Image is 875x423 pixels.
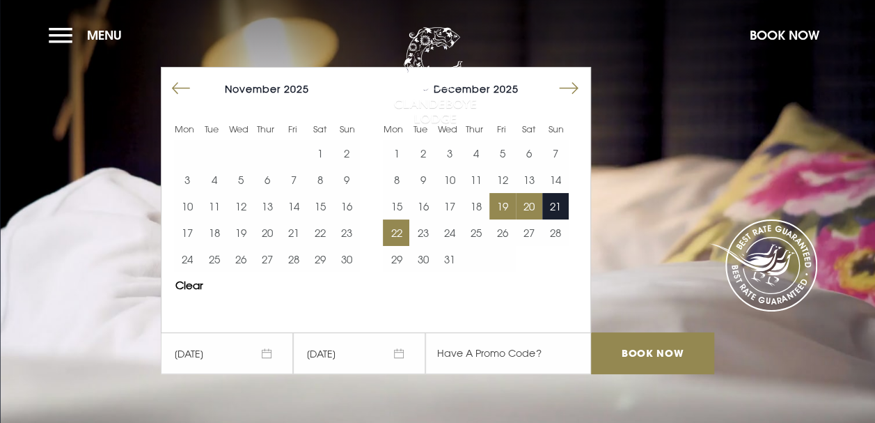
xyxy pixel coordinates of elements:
[333,140,360,167] button: 2
[542,193,569,220] button: 21
[436,220,463,246] td: Choose Wednesday, December 24, 2025 as your end date.
[383,220,409,246] td: Selected. Monday, December 22, 2025
[174,220,200,246] button: 17
[409,220,436,246] td: Choose Tuesday, December 23, 2025 as your end date.
[307,193,333,220] button: 15
[542,140,569,167] td: Choose Sunday, December 7, 2025 as your end date.
[254,220,281,246] td: Choose Thursday, November 20, 2025 as your end date.
[463,193,489,220] button: 18
[174,193,200,220] td: Choose Monday, November 10, 2025 as your end date.
[489,220,516,246] td: Choose Friday, December 26, 2025 as your end date.
[542,140,569,167] button: 7
[516,140,542,167] button: 6
[161,332,293,374] span: [DATE]
[542,167,569,193] td: Choose Sunday, December 14, 2025 as your end date.
[307,167,333,193] button: 8
[307,167,333,193] td: Choose Saturday, November 8, 2025 as your end date.
[463,140,489,167] button: 4
[409,246,436,272] button: 30
[228,246,254,272] button: 26
[383,193,409,220] button: 15
[516,140,542,167] td: Choose Saturday, December 6, 2025 as your end date.
[436,246,463,272] button: 31
[436,193,463,220] td: Choose Wednesday, December 17, 2025 as your end date.
[281,246,307,272] button: 28
[489,140,516,167] td: Choose Friday, December 5, 2025 as your end date.
[284,83,309,95] span: 2025
[489,167,516,193] td: Choose Friday, December 12, 2025 as your end date.
[463,167,489,193] td: Choose Thursday, December 11, 2025 as your end date.
[542,220,569,246] td: Choose Sunday, December 28, 2025 as your end date.
[393,27,477,125] img: Clandeboye Lodge
[489,193,516,220] button: 19
[516,193,542,220] button: 20
[463,193,489,220] td: Choose Thursday, December 18, 2025 as your end date.
[174,246,200,272] button: 24
[383,246,409,272] td: Choose Monday, December 29, 2025 as your end date.
[200,193,227,220] button: 11
[409,193,436,220] td: Choose Tuesday, December 16, 2025 as your end date.
[333,140,360,167] td: Choose Sunday, November 2, 2025 as your end date.
[409,167,436,193] td: Choose Tuesday, December 9, 2025 as your end date.
[436,140,463,167] td: Choose Wednesday, December 3, 2025 as your end date.
[333,167,360,193] button: 9
[333,193,360,220] td: Choose Sunday, November 16, 2025 as your end date.
[489,167,516,193] button: 12
[228,246,254,272] td: Choose Wednesday, November 26, 2025 as your end date.
[409,220,436,246] button: 23
[383,246,409,272] button: 29
[228,220,254,246] td: Choose Wednesday, November 19, 2025 as your end date.
[200,246,227,272] td: Choose Tuesday, November 25, 2025 as your end date.
[436,193,463,220] button: 17
[383,140,409,167] button: 1
[281,167,307,193] button: 7
[307,220,333,246] td: Choose Saturday, November 22, 2025 as your end date.
[281,167,307,193] td: Choose Friday, November 7, 2025 as your end date.
[200,220,227,246] button: 18
[591,332,714,374] input: Book Now
[463,140,489,167] td: Choose Thursday, December 4, 2025 as your end date.
[409,140,436,167] td: Choose Tuesday, December 2, 2025 as your end date.
[409,167,436,193] button: 9
[254,193,281,220] button: 13
[228,220,254,246] button: 19
[516,167,542,193] button: 13
[555,75,582,102] button: Move forward to switch to the next month.
[516,220,542,246] td: Choose Saturday, December 27, 2025 as your end date.
[489,140,516,167] button: 5
[542,220,569,246] button: 28
[333,167,360,193] td: Choose Sunday, November 9, 2025 as your end date.
[436,246,463,272] td: Choose Wednesday, December 31, 2025 as your end date.
[307,246,333,272] td: Choose Saturday, November 29, 2025 as your end date.
[409,193,436,220] button: 16
[281,193,307,220] button: 14
[542,193,569,220] td: Choose Sunday, December 21, 2025 as your end date.
[333,220,360,246] td: Choose Sunday, November 23, 2025 as your end date.
[174,167,200,193] td: Choose Monday, November 3, 2025 as your end date.
[436,140,463,167] button: 3
[307,140,333,167] button: 1
[254,167,281,193] button: 6
[281,220,307,246] td: Choose Friday, November 21, 2025 as your end date.
[494,83,519,95] span: 2025
[174,167,200,193] button: 3
[409,246,436,272] td: Choose Tuesday, December 30, 2025 as your end date.
[436,167,463,193] button: 10
[200,167,227,193] button: 4
[463,220,489,246] td: Choose Thursday, December 25, 2025 as your end date.
[307,246,333,272] button: 29
[174,246,200,272] td: Choose Monday, November 24, 2025 as your end date.
[174,193,200,220] button: 10
[49,20,129,50] button: Menu
[383,220,409,246] button: 22
[516,167,542,193] td: Choose Saturday, December 13, 2025 as your end date.
[87,27,122,43] span: Menu
[254,167,281,193] td: Choose Thursday, November 6, 2025 as your end date.
[281,193,307,220] td: Choose Friday, November 14, 2025 as your end date.
[436,220,463,246] button: 24
[254,246,281,272] td: Choose Thursday, November 27, 2025 as your end date.
[383,140,409,167] td: Choose Monday, December 1, 2025 as your end date.
[228,193,254,220] button: 12
[228,167,254,193] td: Choose Wednesday, November 5, 2025 as your end date.
[542,167,569,193] button: 14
